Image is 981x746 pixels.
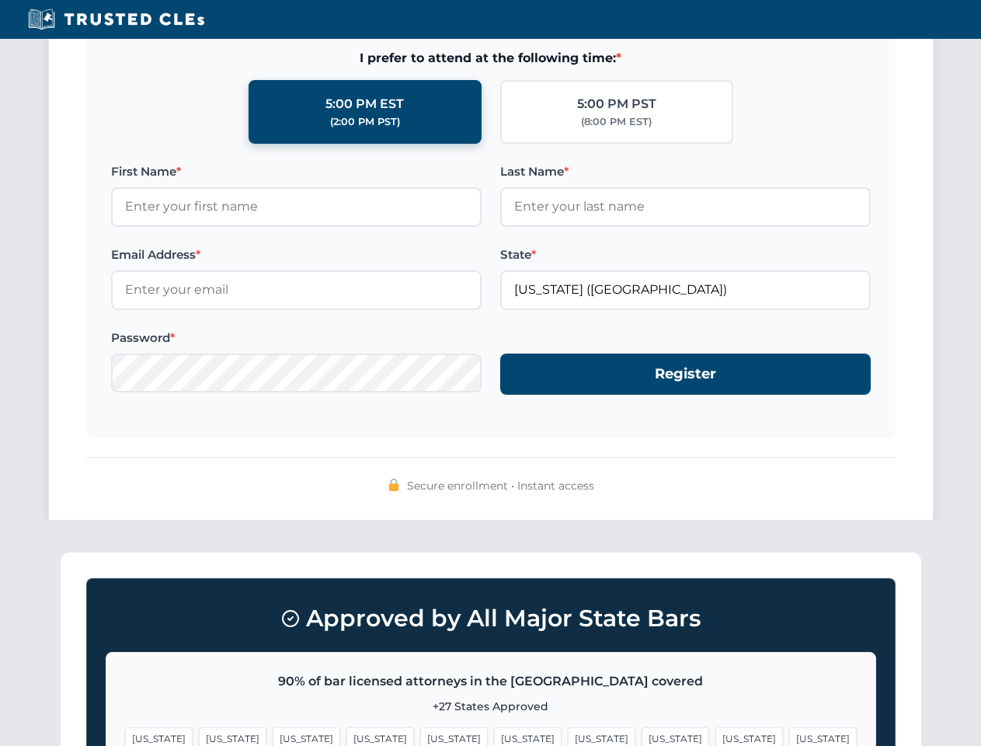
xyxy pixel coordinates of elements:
[407,477,594,494] span: Secure enrollment • Instant access
[111,246,482,264] label: Email Address
[577,94,656,114] div: 5:00 PM PST
[111,162,482,181] label: First Name
[500,246,871,264] label: State
[500,162,871,181] label: Last Name
[500,354,871,395] button: Register
[125,671,857,692] p: 90% of bar licensed attorneys in the [GEOGRAPHIC_DATA] covered
[330,114,400,130] div: (2:00 PM PST)
[111,48,871,68] span: I prefer to attend at the following time:
[111,187,482,226] input: Enter your first name
[106,598,876,640] h3: Approved by All Major State Bars
[111,329,482,347] label: Password
[500,270,871,309] input: Florida (FL)
[500,187,871,226] input: Enter your last name
[125,698,857,715] p: +27 States Approved
[581,114,652,130] div: (8:00 PM EST)
[325,94,404,114] div: 5:00 PM EST
[23,8,209,31] img: Trusted CLEs
[388,479,400,491] img: 🔒
[111,270,482,309] input: Enter your email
